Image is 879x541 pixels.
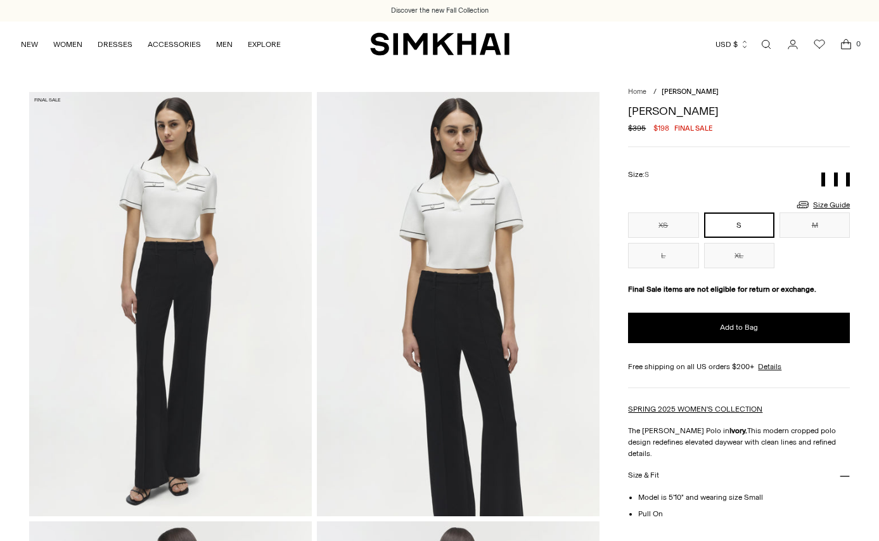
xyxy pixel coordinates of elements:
span: [PERSON_NAME] [662,88,719,96]
a: Wishlist [807,32,832,57]
strong: Ivory. [729,426,747,435]
s: $395 [628,122,646,134]
a: MEN [216,30,233,58]
h1: [PERSON_NAME] [628,105,850,117]
a: SPRING 2025 WOMEN'S COLLECTION [628,405,762,414]
img: Margaret Knit Polo [29,92,312,516]
span: S [645,171,649,179]
a: Go to the account page [780,32,805,57]
a: Size Guide [795,197,850,212]
button: XS [628,212,698,238]
a: WOMEN [53,30,82,58]
div: / [653,87,657,98]
a: NEW [21,30,38,58]
button: XL [704,243,774,268]
label: Size: [628,169,649,181]
button: Size & Fit [628,459,850,492]
p: The [PERSON_NAME] Polo in This modern cropped polo design redefines elevated daywear with clean l... [628,425,850,459]
a: Details [758,361,781,372]
div: Free shipping on all US orders $200+ [628,361,850,372]
button: M [780,212,850,238]
a: Open cart modal [833,32,859,57]
button: USD $ [715,30,749,58]
li: Model is 5'10" and wearing size Small [638,492,850,503]
button: S [704,212,774,238]
span: Add to Bag [720,322,758,333]
button: L [628,243,698,268]
a: ACCESSORIES [148,30,201,58]
a: Open search modal [754,32,779,57]
img: Margaret Knit Polo [317,92,600,516]
a: Home [628,88,646,96]
a: Discover the new Fall Collection [391,6,489,16]
button: Add to Bag [628,313,850,343]
li: Pull On [638,508,850,519]
span: $198 [653,122,669,134]
nav: breadcrumbs [628,87,850,98]
a: DRESSES [98,30,132,58]
a: EXPLORE [248,30,281,58]
strong: Final Sale items are not eligible for return or exchange. [628,285,816,294]
a: SIMKHAI [370,32,510,56]
span: 0 [852,38,864,49]
h3: Size & Fit [628,471,658,479]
